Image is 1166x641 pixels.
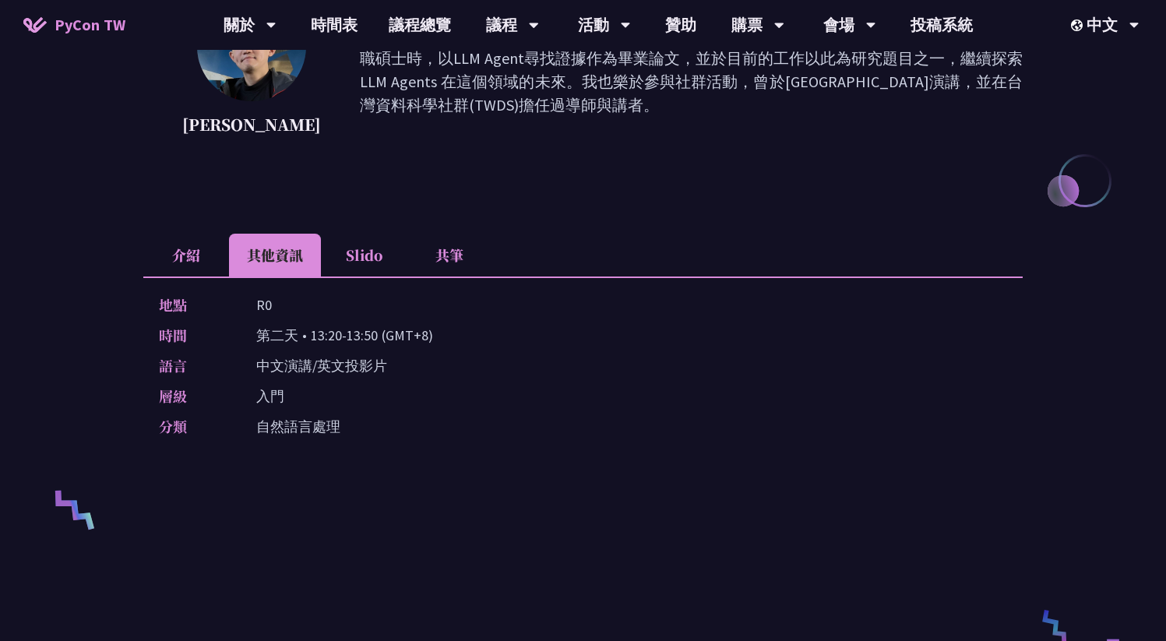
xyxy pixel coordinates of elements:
[229,234,321,276] li: 其他資訊
[159,354,225,377] p: 語言
[256,385,284,407] p: 入門
[143,234,229,276] li: 介紹
[256,415,340,438] p: 自然語言處理
[159,385,225,407] p: 層級
[321,234,407,276] li: Slido
[407,234,492,276] li: 共筆
[256,294,272,316] p: R0
[55,13,125,37] span: PyCon TW
[159,415,225,438] p: 分類
[1071,19,1087,31] img: Locale Icon
[256,354,387,377] p: 中文演講/英文投影片
[159,324,225,347] p: 時間
[256,324,433,347] p: 第二天 • 13:20-13:50 (GMT+8)
[159,294,225,316] p: 地點
[182,113,321,136] p: [PERSON_NAME]
[23,17,47,33] img: Home icon of PyCon TW 2025
[8,5,141,44] a: PyCon TW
